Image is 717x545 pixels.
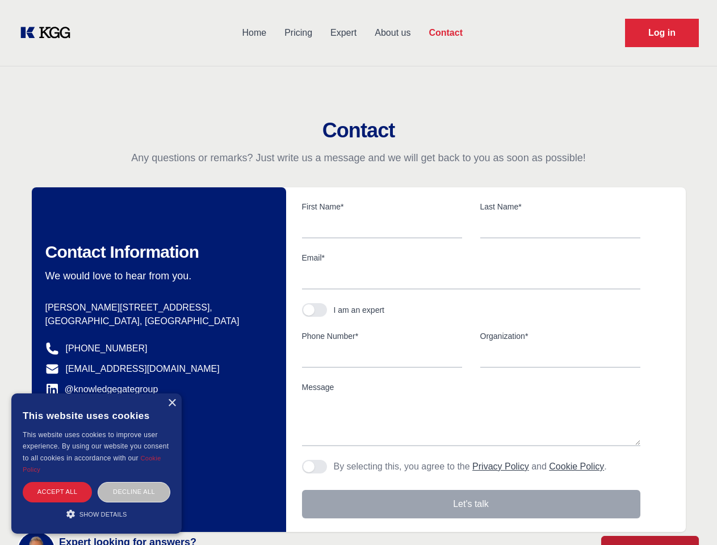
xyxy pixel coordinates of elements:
label: Email* [302,252,640,263]
a: [PHONE_NUMBER] [66,342,148,355]
a: @knowledgegategroup [45,383,158,396]
a: [EMAIL_ADDRESS][DOMAIN_NAME] [66,362,220,376]
div: I am an expert [334,304,385,316]
span: Show details [79,511,127,518]
label: Message [302,381,640,393]
p: [PERSON_NAME][STREET_ADDRESS], [45,301,268,315]
a: Cookie Policy [549,462,604,471]
label: First Name* [302,201,462,212]
div: Close [167,399,176,408]
p: Any questions or remarks? Just write us a message and we will get back to you as soon as possible! [14,151,703,165]
p: We would love to hear from you. [45,269,268,283]
label: Last Name* [480,201,640,212]
a: Pricing [275,18,321,48]
a: Contact [420,18,472,48]
a: About us [366,18,420,48]
h2: Contact Information [45,242,268,262]
a: KOL Knowledge Platform: Talk to Key External Experts (KEE) [18,24,79,42]
div: This website uses cookies [23,402,170,429]
a: Home [233,18,275,48]
div: Accept all [23,482,92,502]
a: Expert [321,18,366,48]
p: By selecting this, you agree to the and . [334,460,607,473]
label: Phone Number* [302,330,462,342]
h2: Contact [14,119,703,142]
p: [GEOGRAPHIC_DATA], [GEOGRAPHIC_DATA] [45,315,268,328]
a: Privacy Policy [472,462,529,471]
a: Request Demo [625,19,699,47]
button: Let's talk [302,490,640,518]
iframe: Chat Widget [660,491,717,545]
div: Decline all [98,482,170,502]
a: Cookie Policy [23,455,161,473]
div: Show details [23,508,170,519]
span: This website uses cookies to improve user experience. By using our website you consent to all coo... [23,431,169,462]
label: Organization* [480,330,640,342]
